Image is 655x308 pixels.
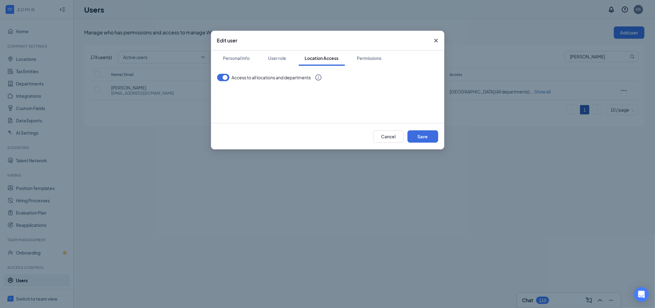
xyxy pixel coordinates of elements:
div: User role [268,55,287,61]
button: Save [407,130,438,143]
div: Location Access [305,55,339,61]
h3: Edit user [217,37,238,44]
span: Access to all locations and departments [232,74,311,81]
button: Close [428,31,444,50]
div: Open Intercom Messenger [634,287,649,302]
svg: Cross [432,37,440,44]
div: Permissions [357,55,382,61]
div: Personal Info [223,55,250,61]
svg: Info [315,74,322,81]
button: Cancel [373,130,404,143]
